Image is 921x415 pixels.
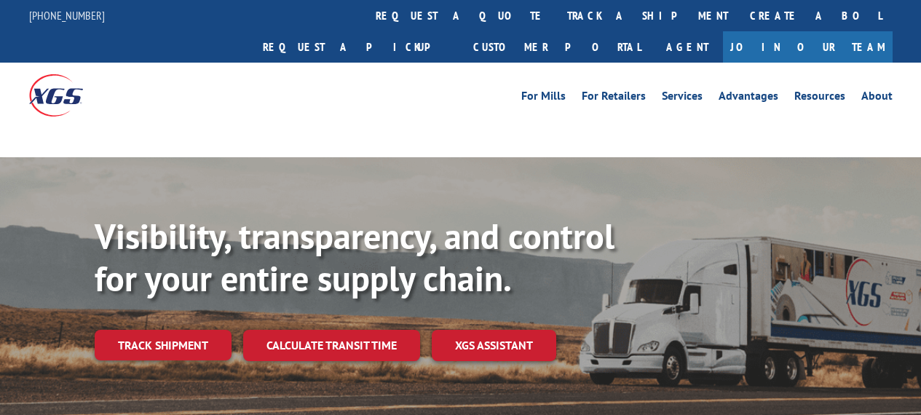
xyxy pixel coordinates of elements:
a: Calculate transit time [243,330,420,361]
a: Advantages [719,90,778,106]
a: For Retailers [582,90,646,106]
a: Agent [652,31,723,63]
a: Resources [794,90,845,106]
a: Join Our Team [723,31,893,63]
a: Request a pickup [252,31,462,63]
a: Track shipment [95,330,232,360]
a: About [861,90,893,106]
a: [PHONE_NUMBER] [29,8,105,23]
a: Services [662,90,703,106]
a: XGS ASSISTANT [432,330,556,361]
a: For Mills [521,90,566,106]
b: Visibility, transparency, and control for your entire supply chain. [95,213,614,301]
a: Customer Portal [462,31,652,63]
